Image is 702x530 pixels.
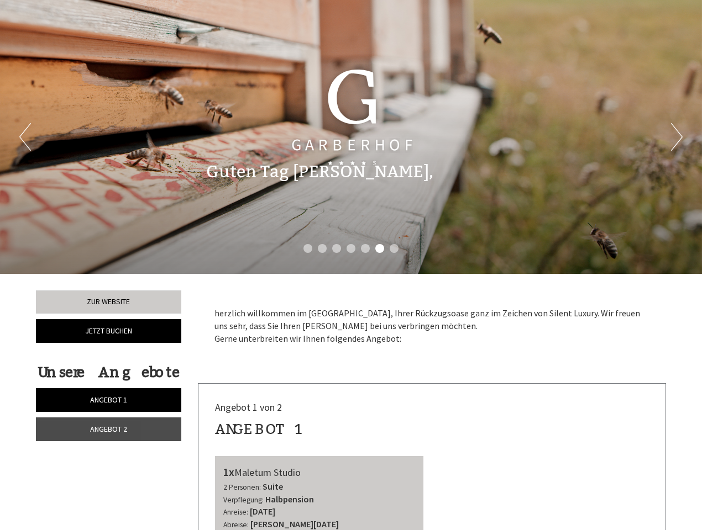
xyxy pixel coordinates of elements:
[36,319,181,343] a: Jetzt buchen
[90,424,127,434] span: Angebot 2
[215,401,282,414] span: Angebot 1 von 2
[263,481,283,492] b: Suite
[36,362,181,383] div: Unsere Angebote
[215,419,304,439] div: Angebot 1
[250,506,275,517] b: [DATE]
[223,483,261,492] small: 2 Personen:
[250,518,339,529] b: [PERSON_NAME][DATE]
[223,507,248,517] small: Anreise:
[90,395,127,405] span: Angebot 1
[223,520,249,529] small: Abreise:
[36,290,181,314] a: Zur Website
[206,163,433,181] h1: Guten Tag [PERSON_NAME],
[671,123,683,151] button: Next
[223,465,234,479] b: 1x
[19,123,31,151] button: Previous
[223,464,416,480] div: Maletum Studio
[223,495,264,505] small: Verpflegung:
[265,494,314,505] b: Halbpension
[214,307,650,345] p: herzlich willkommen im [GEOGRAPHIC_DATA], Ihrer Rückzugsoase ganz im Zeichen von Silent Luxury. W...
